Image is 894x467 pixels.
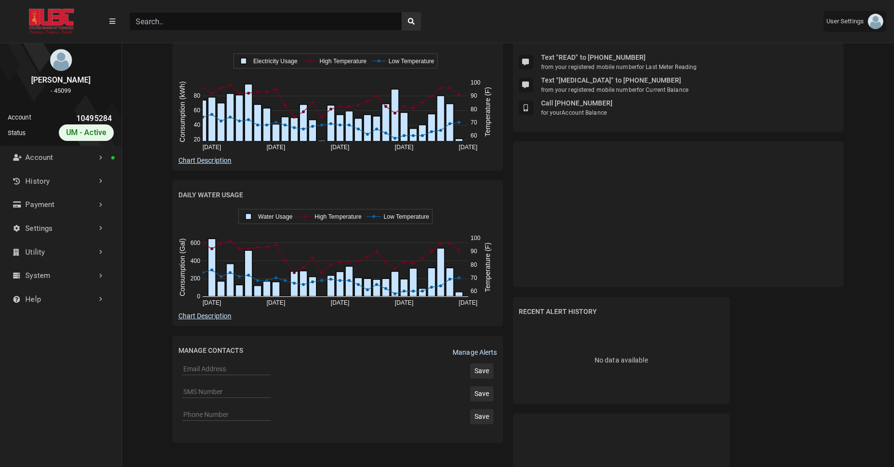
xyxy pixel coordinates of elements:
[826,17,868,26] span: User Settings
[182,386,271,398] input: SMS Number
[541,52,697,63] div: Text "READ" to [PHONE_NUMBER]
[519,303,597,321] h2: Recent Alert History
[8,9,95,35] img: ALTSK Logo
[541,98,613,108] div: Call [PHONE_NUMBER]
[59,124,114,141] div: UM - Active
[8,86,114,95] div: - 45099
[178,156,232,164] a: Chart Description
[541,86,688,94] div: from your registered mobile number
[129,12,402,31] input: Search
[182,363,271,375] input: Email Address
[8,128,26,138] div: Status
[103,13,122,30] button: Menu
[470,409,493,424] button: Save
[824,11,886,32] a: User Settings
[178,342,243,360] h2: Manage Contacts
[561,109,607,116] span: Account Balance
[470,363,493,379] button: Save
[637,86,688,93] span: for current balance
[453,347,497,358] a: Manage Alerts
[182,409,271,421] input: Phone Number
[178,312,232,320] a: Chart Description
[8,113,31,124] div: Account
[402,12,421,31] button: search
[637,64,697,70] span: for last meter reading
[541,108,613,117] div: for your
[178,186,243,204] h2: Daily Water Usage
[470,386,493,401] button: Save
[8,74,114,86] div: [PERSON_NAME]
[541,63,697,71] div: from your registered mobile number
[31,113,114,124] div: 10495284
[541,75,688,86] div: Text "[MEDICAL_DATA]" to [PHONE_NUMBER]
[519,325,724,396] div: No data available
